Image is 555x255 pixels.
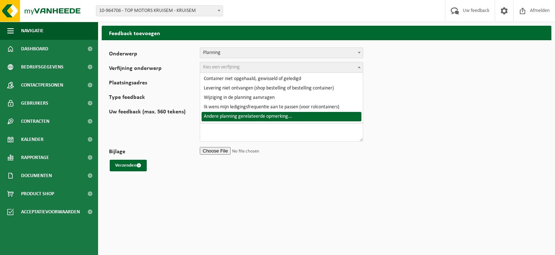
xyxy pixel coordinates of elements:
button: Verzenden [110,160,147,171]
span: Planning [200,48,363,58]
li: Levering niet ontvangen (shop bestelling of bestelling container) [202,84,361,93]
label: Type feedback [109,95,200,102]
span: Contracten [21,112,49,130]
label: Bijlage [109,149,200,156]
h2: Feedback toevoegen [102,26,551,40]
li: Wijziging in de planning aanvragen [202,93,361,103]
span: Rapportage [21,149,49,167]
span: Gebruikers [21,94,48,112]
li: Container niet opgehaald, gewisseld of geledigd [202,74,361,84]
label: Uw feedback (max. 560 tekens) [109,109,200,142]
span: Documenten [21,167,52,185]
span: Kies een verfijning [203,64,240,70]
span: 10-964706 - TOP MOTORS KRUISEM - KRUISEM [96,5,223,16]
span: Navigatie [21,22,44,40]
span: Contactpersonen [21,76,63,94]
label: Onderwerp [109,51,200,58]
span: 10-964706 - TOP MOTORS KRUISEM - KRUISEM [96,6,223,16]
label: Plaatsingsadres [109,80,200,87]
li: Andere planning gerelateerde opmerking... [202,112,361,121]
label: Verfijning onderwerp [109,66,200,73]
span: Acceptatievoorwaarden [21,203,80,221]
span: Kalender [21,130,44,149]
li: Ik wens mijn ledigingsfrequentie aan te passen (voor rolcontainers) [202,103,361,112]
span: Product Shop [21,185,54,203]
span: Bedrijfsgegevens [21,58,64,76]
span: Dashboard [21,40,48,58]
